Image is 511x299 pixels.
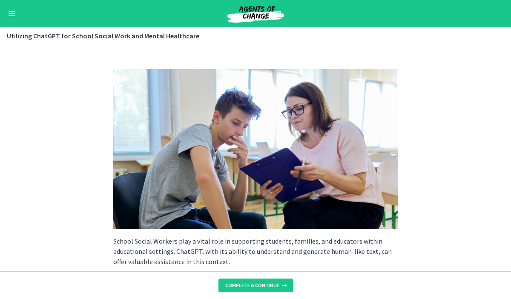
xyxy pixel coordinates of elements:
p: School Social Workers play a vital role in supporting students, families, and educators within ed... [113,236,398,267]
span: Complete & continue [225,282,279,289]
h3: Utilizing ChatGPT for School Social Work and Mental Healthcare [7,31,494,41]
img: Slides_for_Title_Slides_for_ChatGPT_and_AI_for_Social_Work_%289%29.png [113,69,398,229]
button: Complete & continue [218,279,293,292]
button: Enable menu [7,9,17,19]
img: Agents of Change [204,3,307,24]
